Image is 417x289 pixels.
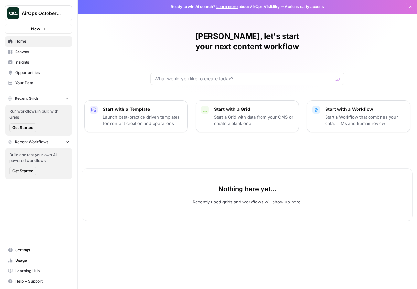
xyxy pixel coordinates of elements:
button: Recent Workflows [5,137,72,147]
span: Browse [15,49,69,55]
span: Help + Support [15,278,69,284]
span: Settings [15,247,69,253]
a: Browse [5,47,72,57]
p: Start a Workflow that combines your data, LLMs and human review [325,114,405,127]
span: Get Started [12,168,33,174]
button: Workspace: AirOps October Cohort [5,5,72,21]
span: AirOps October Cohort [22,10,61,17]
button: Recent Grids [5,94,72,103]
a: Home [5,36,72,47]
a: Your Data [5,78,72,88]
p: Start a Grid with data from your CMS or create a blank one [214,114,294,127]
span: Insights [15,59,69,65]
button: New [5,24,72,34]
span: Opportunities [15,70,69,75]
span: Recent Workflows [15,139,48,145]
span: Actions early access [285,4,324,10]
input: What would you like to create today? [155,75,332,82]
p: Start with a Workflow [325,106,405,112]
h1: [PERSON_NAME], let's start your next content workflow [150,31,344,52]
span: New [31,26,40,32]
span: Home [15,39,69,44]
p: Start with a Grid [214,106,294,112]
button: Start with a GridStart a Grid with data from your CMS or create a blank one [196,100,299,132]
p: Recently used grids and workflows will show up here. [193,199,302,205]
span: Learning Hub [15,268,69,274]
button: Get Started [9,123,36,132]
button: Start with a TemplateLaunch best-practice driven templates for content creation and operations [84,100,188,132]
span: Build and test your own AI powered workflows [9,152,68,164]
a: Insights [5,57,72,67]
span: Run workflows in bulk with Grids [9,109,68,120]
p: Nothing here yet... [219,184,276,193]
a: Usage [5,255,72,266]
span: Your Data [15,80,69,86]
a: Learn more [216,4,238,9]
p: Launch best-practice driven templates for content creation and operations [103,114,182,127]
a: Settings [5,245,72,255]
p: Start with a Template [103,106,182,112]
span: Usage [15,258,69,263]
a: Opportunities [5,67,72,78]
span: Ready to win AI search? about AirOps Visibility [171,4,280,10]
button: Start with a WorkflowStart a Workflow that combines your data, LLMs and human review [307,100,410,132]
span: Recent Grids [15,96,38,101]
button: Get Started [9,167,36,175]
a: Learning Hub [5,266,72,276]
span: Get Started [12,125,33,131]
img: AirOps October Cohort Logo [7,7,19,19]
button: Help + Support [5,276,72,286]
